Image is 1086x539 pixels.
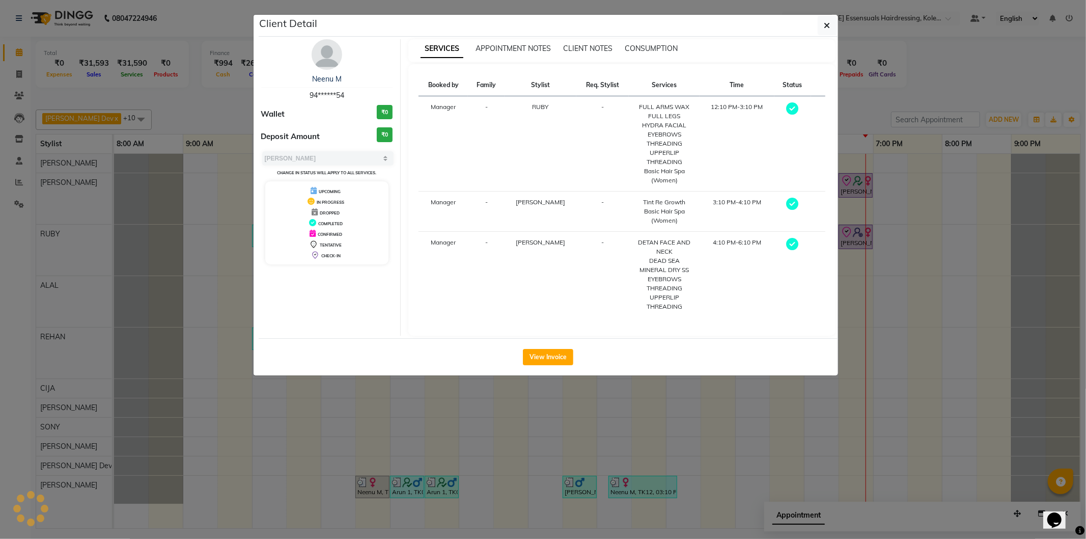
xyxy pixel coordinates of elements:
[377,127,393,142] h3: ₹0
[516,198,565,206] span: [PERSON_NAME]
[312,39,342,70] img: avatar
[635,198,693,207] div: Tint Re Growth
[468,192,505,232] td: -
[635,130,693,148] div: EYEBROWS THREADING
[635,102,693,112] div: FULL ARMS WAX
[576,74,629,96] th: Req. Stylist
[774,74,811,96] th: Status
[635,167,693,185] div: Basic Hair Spa (Women)
[421,40,463,58] span: SERVICES
[476,44,551,53] span: APPOINTMENT NOTES
[635,148,693,167] div: UPPERLIP THREADING
[700,96,774,192] td: 12:10 PM-3:10 PM
[516,238,565,246] span: [PERSON_NAME]
[576,232,629,318] td: -
[468,96,505,192] td: -
[635,238,693,256] div: DETAN FACE AND NECK
[277,170,376,175] small: Change in status will apply to all services.
[700,74,774,96] th: Time
[635,112,693,121] div: FULL LEGS
[377,105,393,120] h3: ₹0
[635,256,693,275] div: DEAD SEA MINERAL DRY SS
[419,232,468,318] td: Manager
[625,44,678,53] span: CONSUMPTION
[321,253,341,258] span: CHECK-IN
[261,109,285,120] span: Wallet
[468,74,505,96] th: Family
[312,74,342,84] a: Neenu M
[318,232,342,237] span: CONFIRMED
[419,192,468,232] td: Manager
[320,210,340,215] span: DROPPED
[700,192,774,232] td: 3:10 PM-4:10 PM
[576,96,629,192] td: -
[260,16,318,31] h5: Client Detail
[629,74,700,96] th: Services
[261,131,320,143] span: Deposit Amount
[317,200,344,205] span: IN PROGRESS
[635,207,693,225] div: Basic Hair Spa (Women)
[319,189,341,194] span: UPCOMING
[1043,498,1076,529] iframe: chat widget
[523,349,573,365] button: View Invoice
[635,121,693,130] div: HYDRA FACIAL
[419,96,468,192] td: Manager
[533,103,549,111] span: RUBY
[635,293,693,311] div: UPPERLIP THREADING
[635,275,693,293] div: EYEBROWS THREADING
[505,74,576,96] th: Stylist
[700,232,774,318] td: 4:10 PM-6:10 PM
[419,74,468,96] th: Booked by
[320,242,342,248] span: TENTATIVE
[576,192,629,232] td: -
[563,44,612,53] span: CLIENT NOTES
[318,221,343,226] span: COMPLETED
[468,232,505,318] td: -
